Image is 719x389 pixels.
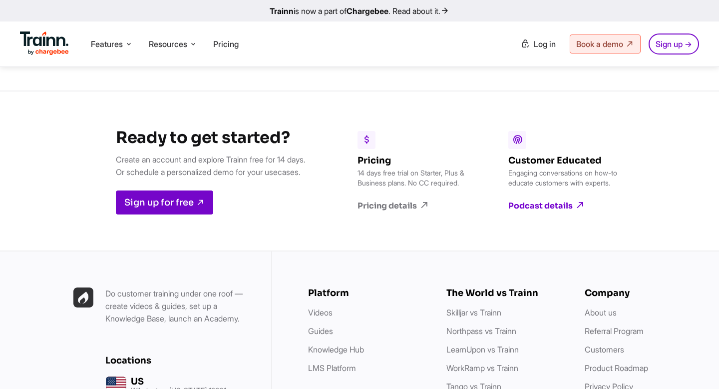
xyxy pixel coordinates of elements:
span: Resources [149,38,187,49]
h3: Ready to get started? [116,127,306,147]
h6: Platform [308,287,426,298]
a: Guides [308,326,333,336]
a: Pricing details [358,200,472,211]
a: LearnUpon vs Trainn [446,344,519,354]
p: Create an account and explore Trainn free for 14 days. Or schedule a personalized demo for your u... [116,153,306,178]
a: WorkRamp vs Trainn [446,363,518,373]
span: Log in [534,39,556,49]
b: Trainn [270,6,294,16]
h6: Locations [105,355,255,366]
p: Engaging conversations on how-to educate customers with experts. [508,168,623,188]
a: Knowledge Hub [308,344,364,354]
h6: Customer Educated [508,155,623,166]
b: Chargebee [347,6,388,16]
a: Customers [585,344,624,354]
a: Pricing [213,39,239,49]
img: Trainn | everything under one roof [73,287,93,307]
a: Product Roadmap [585,363,648,373]
a: Videos [308,307,333,317]
span: Book a demo [576,39,623,49]
a: Sign up for free [116,190,213,214]
a: Podcast details [508,200,623,211]
h6: Company [585,287,703,298]
a: Sign up → [649,33,699,54]
a: Skilljar vs Trainn [446,307,501,317]
img: Trainn Logo [20,31,69,55]
a: LMS Platform [308,363,356,373]
a: About us [585,307,617,317]
p: Do customer training under one roof — create videos & guides, set up a Knowledge Base, launch an ... [105,287,255,325]
a: Log in [515,35,562,53]
h6: US [131,376,226,387]
span: Features [91,38,123,49]
iframe: Chat Widget [669,341,719,389]
p: 14 days free trial on Starter, Plus & Business plans. No CC required. [358,168,472,188]
h6: The World vs Trainn [446,287,565,298]
a: Referral Program [585,326,644,336]
a: Book a demo [570,34,641,53]
h6: Pricing [358,155,472,166]
a: Northpass vs Trainn [446,326,516,336]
